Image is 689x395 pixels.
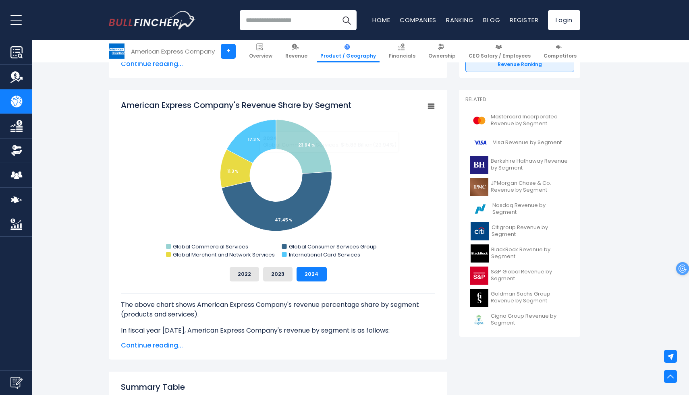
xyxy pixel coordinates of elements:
[465,96,574,103] p: Related
[465,220,574,242] a: Citigroup Revenue by Segment
[470,134,490,152] img: V logo
[173,243,248,250] text: Global Commercial Services
[298,142,315,148] tspan: 23.94 %
[289,251,360,259] text: International Card Services
[465,265,574,287] a: S&P Global Revenue by Segment
[109,11,196,29] img: Bullfincher logo
[425,40,459,62] a: Ownership
[470,178,488,196] img: JPM logo
[491,180,569,194] span: JPMorgan Chase & Co. Revenue by Segment
[491,114,569,127] span: Mastercard Incorporated Revenue by Segment
[491,313,569,327] span: Cigna Group Revenue by Segment
[491,246,569,260] span: BlackRock Revenue by Segment
[289,243,377,250] text: Global Consumer Services Group
[121,381,435,393] h2: Summary Table
[465,154,574,176] a: Berkshire Hathaway Revenue by Segment
[389,53,415,59] span: Financials
[465,198,574,220] a: Nasdaq Revenue by Segment
[548,10,580,30] a: Login
[317,40,380,62] a: Product / Geography
[491,158,569,172] span: Berkshire Hathaway Revenue by Segment
[465,132,574,154] a: Visa Revenue by Segment
[510,16,538,24] a: Register
[465,176,574,198] a: JPMorgan Chase & Co. Revenue by Segment
[544,53,577,59] span: Competitors
[121,99,351,111] tspan: American Express Company's Revenue Share by Segment
[227,168,239,174] tspan: 11.3 %
[465,287,574,309] a: Goldman Sachs Group Revenue by Segment
[492,224,569,238] span: Citigroup Revenue by Segment
[336,10,357,30] button: Search
[385,40,419,62] a: Financials
[465,40,534,62] a: CEO Salary / Employees
[446,16,473,24] a: Ranking
[483,16,500,24] a: Blog
[275,217,293,223] tspan: 47.45 %
[173,251,275,259] text: Global Merchant and Network Services
[400,16,436,24] a: Companies
[540,40,580,62] a: Competitors
[121,326,435,335] p: In fiscal year [DATE], American Express Company's revenue by segment is as follows:
[121,300,435,319] p: The above chart shows American Express Company's revenue percentage share by segment (products an...
[297,267,327,281] button: 2024
[372,16,390,24] a: Home
[491,291,569,304] span: Goldman Sachs Group Revenue by Segment
[320,53,376,59] span: Product / Geography
[230,267,259,281] button: 2022
[428,53,456,59] span: Ownership
[121,59,435,69] span: Continue reading...
[470,267,488,285] img: SPGI logo
[121,341,435,350] span: Continue reading...
[282,40,311,62] a: Revenue
[470,112,488,130] img: MA logo
[470,156,488,174] img: BRK-B logo
[491,269,569,282] span: S&P Global Revenue by Segment
[470,222,489,240] img: C logo
[470,289,488,307] img: GS logo
[470,244,489,263] img: BLK logo
[263,267,293,281] button: 2023
[10,145,23,157] img: Ownership
[470,311,488,329] img: CI logo
[221,44,236,59] a: +
[465,242,574,265] a: BlackRock Revenue by Segment
[492,202,569,216] span: Nasdaq Revenue by Segment
[465,309,574,331] a: Cigna Group Revenue by Segment
[131,47,215,56] div: American Express Company
[249,53,272,59] span: Overview
[245,40,276,62] a: Overview
[493,139,562,146] span: Visa Revenue by Segment
[121,99,435,261] svg: American Express Company's Revenue Share by Segment
[285,53,307,59] span: Revenue
[469,53,531,59] span: CEO Salary / Employees
[465,57,574,72] a: Revenue Ranking
[109,11,195,29] a: Go to homepage
[470,200,490,218] img: NDAQ logo
[248,136,260,143] tspan: 17.3 %
[465,110,574,132] a: Mastercard Incorporated Revenue by Segment
[109,43,125,59] img: AXP logo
